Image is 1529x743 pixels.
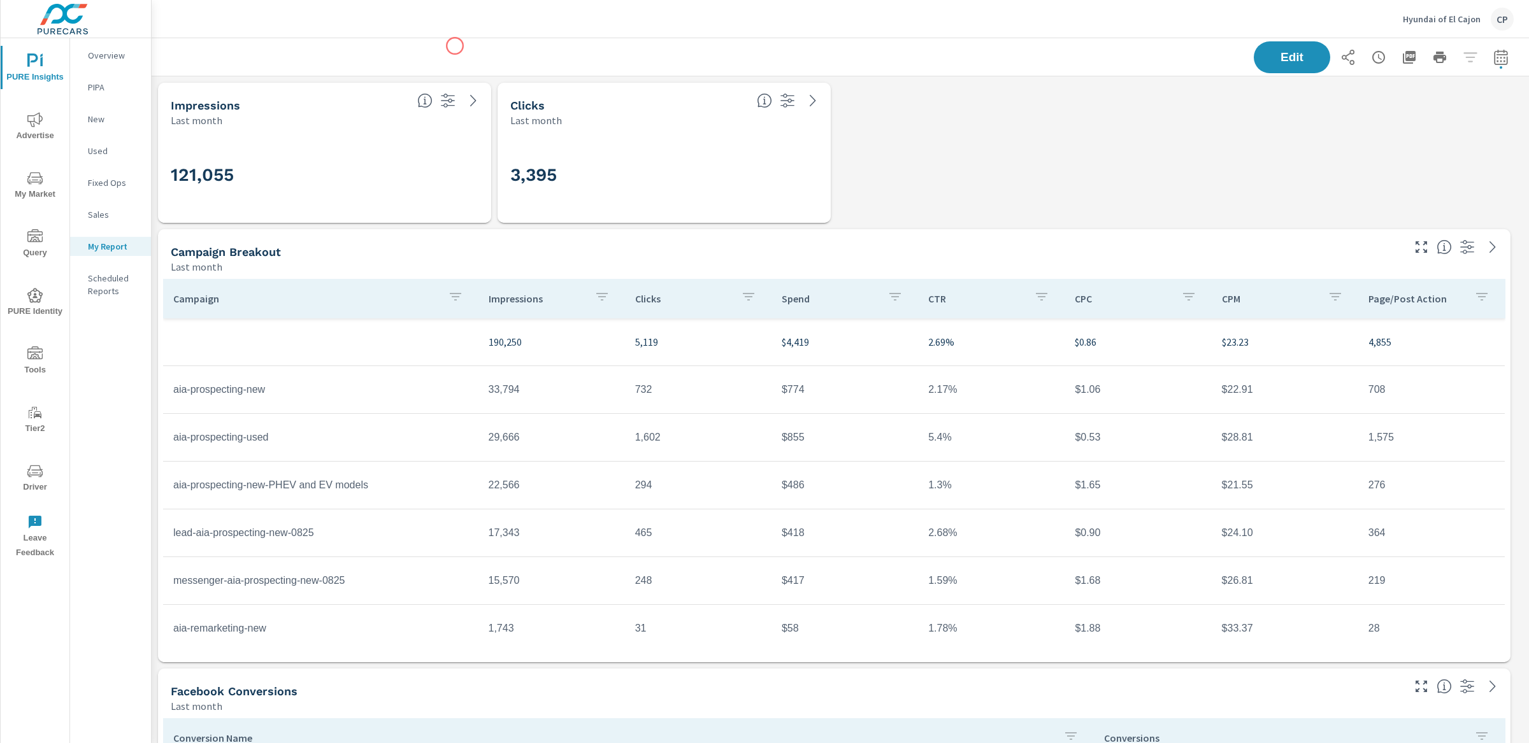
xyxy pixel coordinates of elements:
td: $0.53 [1065,421,1211,453]
p: New [88,113,141,125]
td: $1.68 [1065,565,1211,597]
p: $0.86 [1075,334,1201,350]
div: New [70,110,151,129]
td: 29,666 [478,421,625,453]
div: Scheduled Reports [70,269,151,301]
td: $417 [772,565,918,597]
p: CTR [928,292,1024,305]
span: Tools [4,346,66,378]
p: Scheduled Reports [88,272,141,297]
td: $24.10 [1212,517,1358,549]
td: 732 [625,374,772,406]
h5: Campaign Breakout [171,245,281,258]
a: See more details in report [1482,676,1503,697]
h3: 121,055 [171,164,478,186]
span: Advertise [4,112,66,143]
td: 1.59% [918,565,1065,597]
span: Edit [1267,52,1317,63]
td: 33,794 [478,374,625,406]
td: 1.3% [918,469,1065,501]
td: $28.81 [1212,421,1358,453]
td: 465 [625,517,772,549]
button: Make Fullscreen [1411,237,1432,257]
div: Sales [70,205,151,224]
td: 219 [1358,565,1505,597]
td: $0.90 [1065,517,1211,549]
button: Select Date Range [1488,45,1514,70]
td: aia-remarketing-new [163,612,478,644]
td: $22.91 [1212,374,1358,406]
td: $855 [772,421,918,453]
h3: 3,395 [510,164,818,186]
td: 364 [1358,517,1505,549]
a: See more details in report [1482,237,1503,257]
div: Overview [70,46,151,65]
td: 248 [625,565,772,597]
span: Tier2 [4,405,66,436]
td: 22,566 [478,469,625,501]
p: Campaign [173,292,438,305]
td: 5.4% [918,421,1065,453]
span: This is a summary of Social performance results by campaign. Each column can be sorted. [1437,239,1452,255]
span: My Market [4,171,66,202]
td: $21.55 [1212,469,1358,501]
p: Spend [782,292,877,305]
p: Sales [88,208,141,221]
p: Clicks [635,292,731,305]
button: "Export Report to PDF" [1396,45,1422,70]
td: $26.81 [1212,565,1358,597]
td: 1,575 [1358,421,1505,453]
td: 294 [625,469,772,501]
p: CPM [1222,292,1317,305]
div: PIPA [70,78,151,97]
p: 2.69% [928,334,1054,350]
td: 17,343 [478,517,625,549]
p: Used [88,145,141,157]
td: $58 [772,612,918,644]
span: Leave Feedback [4,514,66,560]
p: 4,855 [1368,334,1495,350]
td: $418 [772,517,918,549]
span: PURE Insights [4,53,66,85]
span: Query [4,229,66,260]
span: The number of times an ad was clicked by a consumer. [757,93,772,108]
a: See more details in report [463,90,484,111]
td: aia-prospecting-new [163,374,478,406]
h5: Impressions [171,99,240,112]
div: My Report [70,237,151,256]
td: aia-prospecting-new-PHEV and EV models [163,469,478,501]
td: $486 [772,469,918,501]
p: My Report [88,240,141,253]
p: $23.23 [1222,334,1348,350]
p: 190,250 [489,334,615,350]
p: Last month [510,113,562,128]
td: 276 [1358,469,1505,501]
p: CPC [1075,292,1170,305]
p: Page/Post Action [1368,292,1464,305]
td: 31 [625,612,772,644]
td: $33.37 [1212,612,1358,644]
td: $1.06 [1065,374,1211,406]
td: $774 [772,374,918,406]
p: Overview [88,49,141,62]
td: 1,743 [478,612,625,644]
div: CP [1491,8,1514,31]
div: nav menu [1,38,69,565]
td: 708 [1358,374,1505,406]
span: Driver [4,463,66,495]
p: 5,119 [635,334,761,350]
p: Last month [171,259,222,274]
p: Last month [171,698,222,714]
p: $4,419 [782,334,908,350]
td: $1.65 [1065,469,1211,501]
td: 1.78% [918,612,1065,644]
td: 1,602 [625,421,772,453]
p: Last month [171,113,222,128]
td: 2.68% [918,517,1065,549]
span: Conversions reported by Facebook. [1437,679,1452,694]
p: Hyundai of El Cajon [1403,13,1481,25]
td: messenger-aia-prospecting-new-0825 [163,565,478,597]
td: 15,570 [478,565,625,597]
p: Impressions [489,292,584,305]
td: 28 [1358,612,1505,644]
